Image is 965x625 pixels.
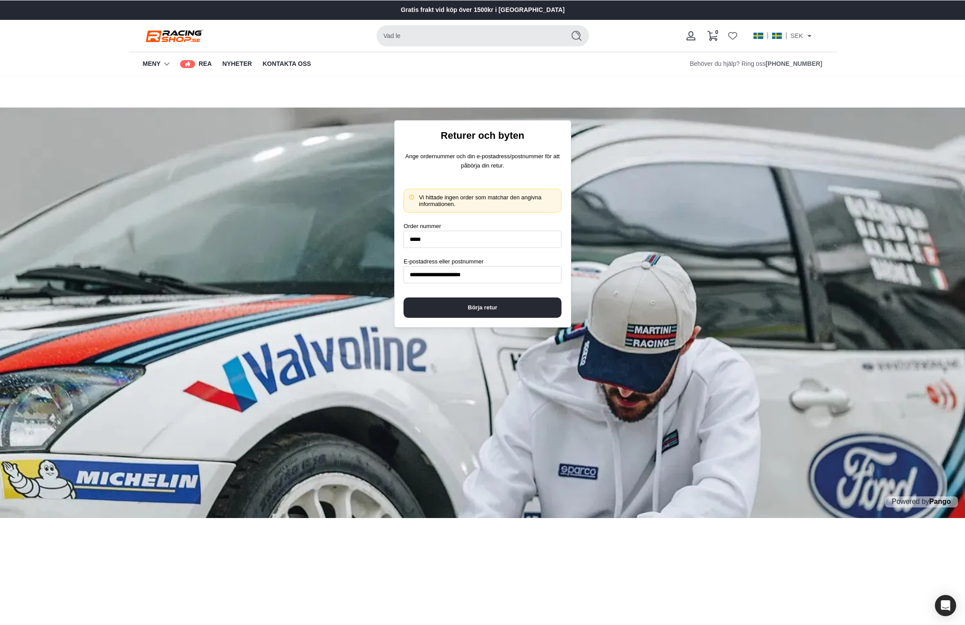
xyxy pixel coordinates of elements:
a: Kontakta oss [262,52,311,76]
span: REA [199,59,212,69]
input: Sök på webbplatsen [377,25,561,46]
a: Nyheter [223,52,252,76]
img: Racing shop [143,28,205,44]
p: Powered by [885,496,958,507]
div: Open Intercom Messenger [935,595,956,616]
span: Nyheter [223,59,252,69]
span: Kontakta oss [262,59,311,69]
span: SEK [790,31,803,40]
modal-opener: Varukorgsfack [702,22,723,50]
div: Behöver du hjälp? Ring oss [690,59,823,69]
a: Wishlist page link [728,31,737,40]
p: Vi hittade ingen order som matchar den angivna informationen. [419,194,556,208]
button: Börja retur [404,297,561,318]
h1: Returer och byten [404,130,561,142]
a: Racing shop Racing shop [143,28,205,44]
a: Ring oss på +46303-40 49 05 [765,59,822,69]
label: Order nummer [404,222,441,231]
span: Börja retur [468,298,497,318]
a: REA [180,52,212,76]
slider-component: Bildspel [359,2,607,18]
label: E-postadress eller postnummer [404,257,484,266]
a: Varukorg [702,22,723,50]
p: Ange ordernummer och din e-postadress/postnummer för att påbörja din retur. [404,152,561,171]
img: se [772,32,782,39]
summary: Meny [143,52,169,76]
a: Pango [929,498,951,505]
img: se [753,32,764,39]
a: Meny [143,59,161,69]
a: Gratis frakt vid köp över 1500kr i [GEOGRAPHIC_DATA] [400,5,565,15]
